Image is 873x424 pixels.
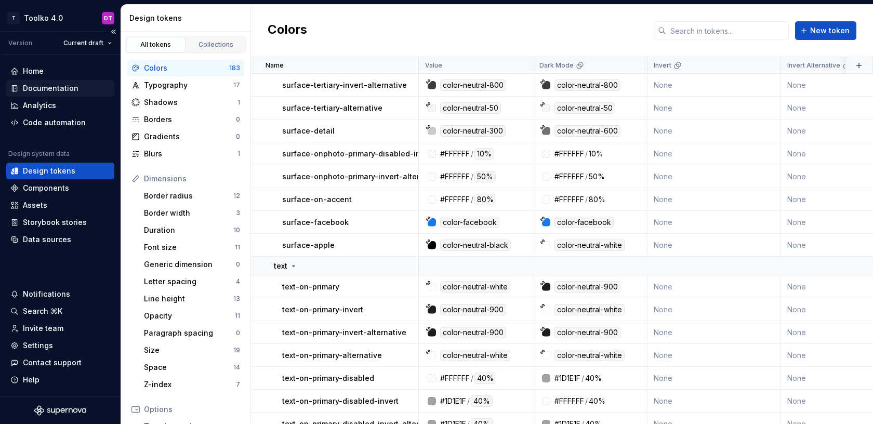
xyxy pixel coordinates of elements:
div: 0 [236,260,240,269]
a: Settings [6,337,114,354]
a: Opacity11 [140,308,244,324]
span: Current draft [63,39,103,47]
div: 1 [237,150,240,158]
p: Invert [654,61,671,70]
div: Duration [144,225,233,235]
div: 4 [236,277,240,286]
div: #1D1E1F [440,395,466,407]
div: Line height [144,294,233,304]
div: Gradients [144,131,236,142]
p: text [274,261,287,271]
div: / [585,396,588,406]
div: 80% [589,194,605,205]
td: None [647,74,781,97]
a: Components [6,180,114,196]
div: Design system data [8,150,70,158]
div: Collections [190,41,242,49]
div: Help [23,375,39,385]
a: Letter spacing4 [140,273,244,290]
a: Borders0 [127,111,244,128]
p: text-on-primary-invert-alternative [282,327,406,338]
a: Colors183 [127,60,244,76]
div: Design tokens [23,166,75,176]
a: Border radius12 [140,188,244,204]
div: 40% [589,396,605,406]
td: None [647,97,781,120]
div: 19 [233,346,240,354]
a: Analytics [6,97,114,114]
div: color-neutral-900 [440,304,506,315]
div: Border radius [144,191,233,201]
div: Code automation [23,117,86,128]
a: Documentation [6,80,114,97]
div: Borders [144,114,236,125]
div: 40% [471,395,493,407]
div: #FFFFFF [554,396,584,406]
span: New token [810,25,850,36]
div: Paragraph spacing [144,328,236,338]
div: color-neutral-white [554,240,625,251]
div: 0 [236,115,240,124]
div: Settings [23,340,53,351]
div: Space [144,362,233,373]
p: surface-onphoto-primary-invert-alternative [282,171,442,182]
div: / [471,148,473,160]
a: Space14 [140,359,244,376]
button: Contact support [6,354,114,371]
div: 11 [235,243,240,251]
td: None [647,165,781,188]
div: Dimensions [144,174,240,184]
td: None [647,298,781,321]
td: None [647,367,781,390]
div: Toolko 4.0 [24,13,63,23]
a: Design tokens [6,163,114,179]
a: Line height13 [140,290,244,307]
p: text-on-primary-alternative [282,350,382,361]
div: color-facebook [554,217,614,228]
div: color-neutral-white [554,304,625,315]
div: Analytics [23,100,56,111]
div: Contact support [23,357,82,368]
div: 10% [589,149,603,159]
div: #FFFFFF [440,373,470,384]
div: Search ⌘K [23,306,62,316]
p: Invert Alternative [787,61,840,70]
div: Blurs [144,149,237,159]
div: 14 [233,363,240,372]
td: None [647,390,781,413]
p: surface-detail [282,126,335,136]
div: Generic dimension [144,259,236,270]
div: 7 [236,380,240,389]
div: Letter spacing [144,276,236,287]
div: / [467,395,470,407]
p: text-on-primary-invert [282,304,363,315]
div: / [585,149,588,159]
div: Documentation [23,83,78,94]
div: / [471,194,473,205]
a: Border width3 [140,205,244,221]
div: 183 [229,64,240,72]
div: 3 [236,209,240,217]
button: Search ⌘K [6,303,114,320]
td: None [647,211,781,234]
div: 0 [236,329,240,337]
a: Storybook stories [6,214,114,231]
div: Home [23,66,44,76]
div: Data sources [23,234,71,245]
div: Storybook stories [23,217,87,228]
div: Version [8,39,32,47]
div: 50% [589,171,605,182]
div: 13 [233,295,240,303]
div: Typography [144,80,233,90]
div: 80% [474,194,496,205]
p: surface-facebook [282,217,349,228]
a: Supernova Logo [34,405,86,416]
a: Invite team [6,320,114,337]
a: Assets [6,197,114,214]
td: None [647,275,781,298]
p: text-on-primary [282,282,339,292]
div: 10% [474,148,494,160]
div: #FFFFFF [554,171,584,182]
div: / [581,373,584,383]
td: None [647,188,781,211]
